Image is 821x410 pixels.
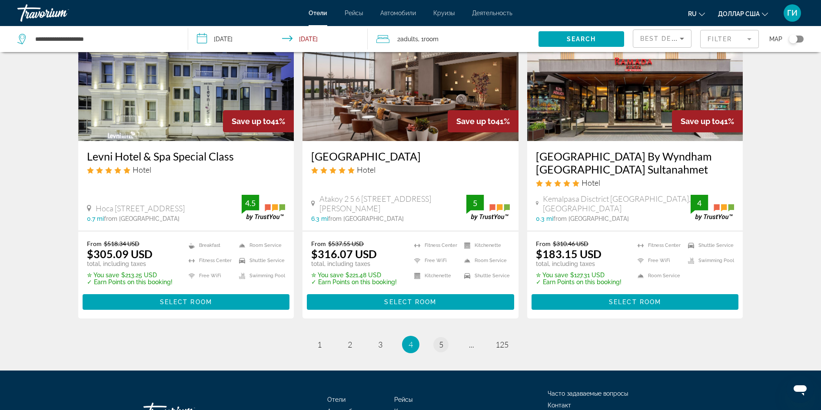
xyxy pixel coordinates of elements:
[400,36,418,43] span: Adults
[640,33,684,44] mat-select: Sort by
[17,2,104,24] a: Травориум
[495,340,509,349] span: 125
[348,340,352,349] span: 2
[368,26,538,52] button: Travelers: 2 adults, 0 children
[536,272,568,279] span: ✮ You save
[184,255,235,266] li: Fitness Center
[83,296,290,306] a: Select Room
[384,298,436,305] span: Select Room
[235,255,285,266] li: Shuttle Service
[769,33,782,45] span: Map
[466,195,510,220] img: trustyou-badge.svg
[133,165,151,174] span: Hotel
[397,33,418,45] span: 2
[536,279,622,285] p: ✓ Earn Points on this booking!
[466,198,484,208] div: 5
[87,165,286,174] div: 5 star Hotel
[448,110,519,132] div: 41%
[410,240,460,251] li: Fitness Center
[633,270,684,281] li: Room Service
[87,240,102,247] span: From
[309,10,327,16] a: Отели
[460,270,510,281] li: Shuttle Service
[319,194,466,213] span: Atakoy 2 5 6 [STREET_ADDRESS][PERSON_NAME]
[160,298,212,305] span: Select Room
[460,255,510,266] li: Room Service
[317,340,322,349] span: 1
[87,272,173,279] p: $213.25 USD
[242,195,285,220] img: trustyou-badge.svg
[87,279,173,285] p: ✓ Earn Points on this booking!
[681,117,720,126] span: Save up to
[242,198,259,208] div: 4.5
[684,255,734,266] li: Swimming Pool
[394,396,412,403] font: Рейсы
[787,8,798,17] font: ГИ
[688,7,705,20] button: Изменить язык
[781,4,804,22] button: Меню пользователя
[633,255,684,266] li: Free WiFi
[409,340,413,349] span: 4
[469,340,474,349] span: ...
[536,150,735,176] a: [GEOGRAPHIC_DATA] By Wyndham [GEOGRAPHIC_DATA] Sultanahmet
[786,375,814,403] iframe: Кнопка запуска окна обмена сообщениями
[380,10,416,16] a: Автомобили
[311,215,328,222] span: 6.3 mi
[472,10,512,16] font: Деятельность
[700,30,759,49] button: Filter
[223,110,294,132] div: 41%
[83,294,290,310] button: Select Room
[87,215,104,222] span: 0.7 mi
[410,270,460,281] li: Kitchenette
[439,340,443,349] span: 5
[235,240,285,251] li: Room Service
[456,117,495,126] span: Save up to
[87,150,286,163] a: Levni Hotel & Spa Special Class
[553,240,588,247] del: $310.46 USD
[548,402,571,409] a: Контакт
[87,272,119,279] span: ✮ You save
[691,198,708,208] div: 4
[78,336,743,353] nav: Pagination
[410,255,460,266] li: Free WiFi
[424,36,439,43] span: Room
[609,298,661,305] span: Select Room
[311,150,510,163] h3: [GEOGRAPHIC_DATA]
[548,390,628,397] a: Часто задаваемые вопросы
[307,294,514,310] button: Select Room
[302,2,519,141] a: Hotel image
[327,396,346,403] a: Отели
[311,165,510,174] div: 5 star Hotel
[536,247,602,260] ins: $183.15 USD
[553,215,629,222] span: from [GEOGRAPHIC_DATA]
[543,194,691,213] span: Kemalpasa Disctrict [GEOGRAPHIC_DATA], [GEOGRAPHIC_DATA]
[345,10,363,16] a: Рейсы
[691,195,734,220] img: trustyou-badge.svg
[378,340,382,349] span: 3
[433,10,455,16] font: Круизы
[307,296,514,306] a: Select Room
[718,7,768,20] button: Изменить валюту
[87,247,153,260] ins: $305.09 USD
[672,110,743,132] div: 41%
[782,35,804,43] button: Toggle map
[633,240,684,251] li: Fitness Center
[688,10,697,17] font: ru
[527,2,743,141] img: Hotel image
[328,215,404,222] span: from [GEOGRAPHIC_DATA]
[536,215,553,222] span: 0.3 mi
[311,247,377,260] ins: $316.07 USD
[536,240,551,247] span: From
[532,296,739,306] a: Select Room
[311,279,397,285] p: ✓ Earn Points on this booking!
[78,2,294,141] img: Hotel image
[582,178,600,187] span: Hotel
